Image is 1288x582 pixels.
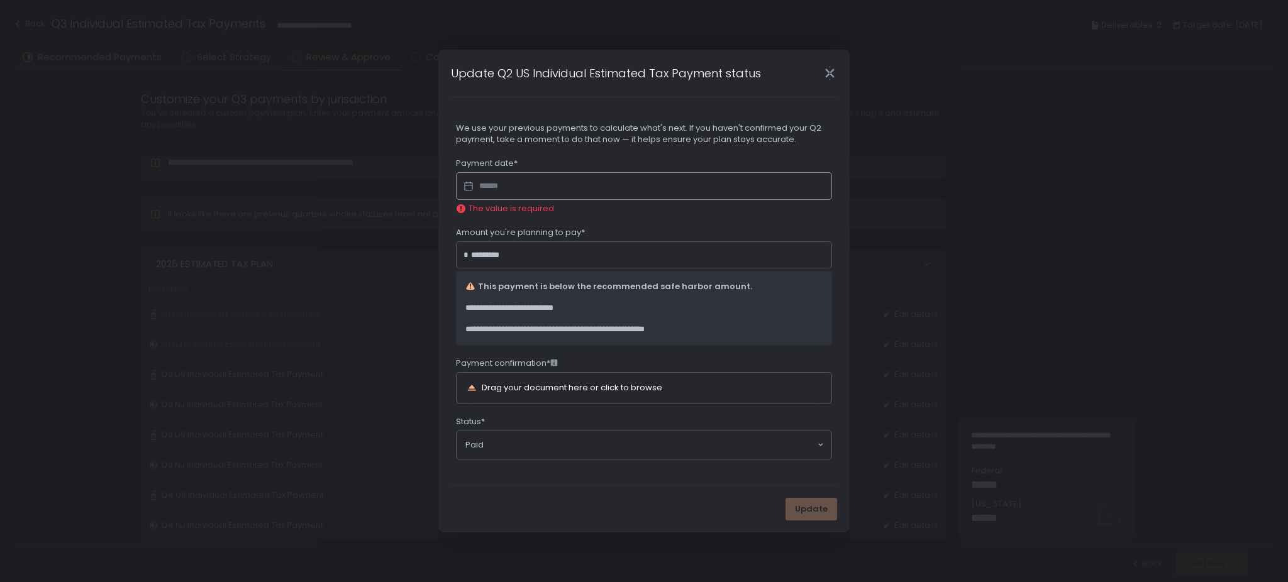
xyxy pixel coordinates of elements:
[456,172,832,200] input: Datepicker input
[469,203,554,214] span: The value is required
[456,416,485,427] span: Status*
[484,439,816,451] input: Search for option
[456,358,558,369] span: Payment confirmation*
[451,65,761,82] h1: Update Q2 US Individual Estimated Tax Payment status
[465,439,484,451] span: Paid
[457,431,831,459] div: Search for option
[482,383,662,392] div: Drag your document here or click to browse
[478,281,752,292] span: This payment is below the recommended safe harbor amount.
[809,66,850,80] div: Close
[456,158,518,169] span: Payment date*
[456,227,585,238] span: Amount you're planning to pay*
[456,123,832,145] span: We use your previous payments to calculate what's next. If you haven't confirmed your Q2 payment,...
